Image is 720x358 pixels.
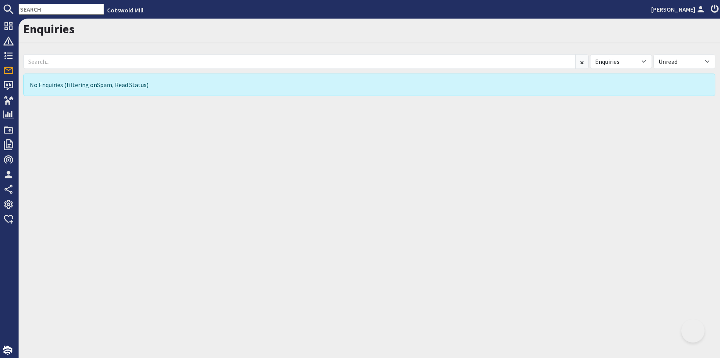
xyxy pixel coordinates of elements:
[3,346,12,355] img: staytech_i_w-64f4e8e9ee0a9c174fd5317b4b171b261742d2d393467e5bdba4413f4f884c10.svg
[23,74,715,96] div: No Enquiries (filtering on , Read Status)
[19,4,104,15] input: SEARCH
[23,21,75,37] a: Enquiries
[681,319,705,343] iframe: Toggle Customer Support
[97,81,112,89] span: translation missing: en.filters.spam
[651,5,706,14] a: [PERSON_NAME]
[23,54,576,69] input: Search...
[107,6,143,14] a: Cotswold Mill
